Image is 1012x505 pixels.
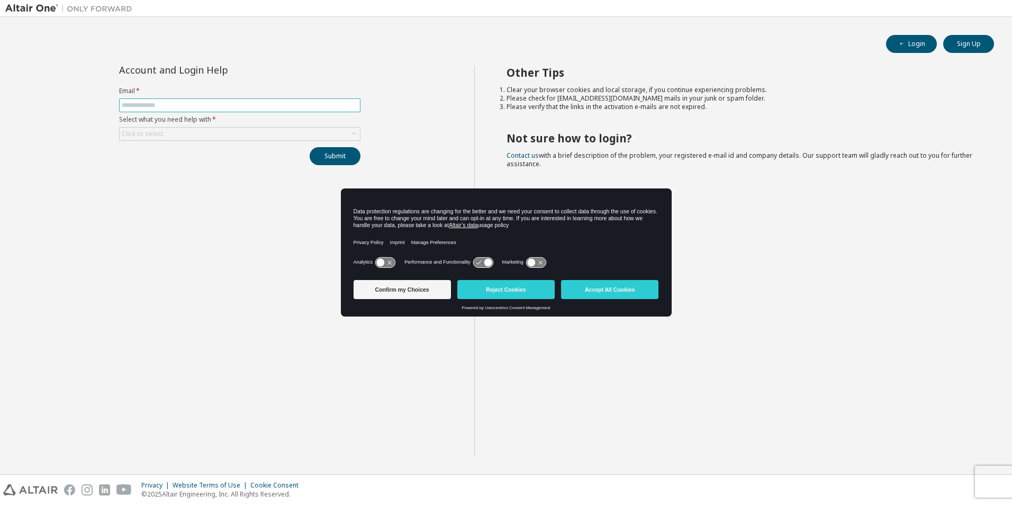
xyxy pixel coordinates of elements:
img: instagram.svg [82,484,93,495]
p: © 2025 Altair Engineering, Inc. All Rights Reserved. [141,490,305,499]
img: Altair One [5,3,138,14]
img: linkedin.svg [99,484,110,495]
div: Account and Login Help [119,66,312,74]
div: Cookie Consent [250,481,305,490]
a: Contact us [507,151,539,160]
span: with a brief description of the problem, your registered e-mail id and company details. Our suppo... [507,151,972,168]
label: Email [119,87,360,95]
h2: Not sure how to login? [507,131,975,145]
button: Submit [310,147,360,165]
img: facebook.svg [64,484,75,495]
button: Sign Up [943,35,994,53]
div: Privacy [141,481,173,490]
label: Select what you need help with [119,115,360,124]
div: Click to select [120,128,360,140]
img: youtube.svg [116,484,132,495]
button: Login [886,35,937,53]
li: Clear your browser cookies and local storage, if you continue experiencing problems. [507,86,975,94]
div: Click to select [122,130,163,138]
div: Website Terms of Use [173,481,250,490]
h2: Other Tips [507,66,975,79]
li: Please verify that the links in the activation e-mails are not expired. [507,103,975,111]
img: altair_logo.svg [3,484,58,495]
li: Please check for [EMAIL_ADDRESS][DOMAIN_NAME] mails in your junk or spam folder. [507,94,975,103]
